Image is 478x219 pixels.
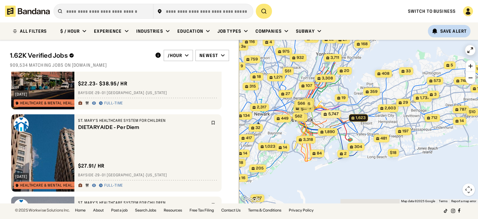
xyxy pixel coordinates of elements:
[15,208,70,212] div: © 2025 Workwise Solutions Inc.
[218,28,241,34] div: Job Types
[15,93,27,96] div: [DATE]
[342,95,346,101] span: 19
[306,83,312,88] span: 107
[20,29,47,33] div: ALL FILTERS
[265,144,275,149] span: 1,023
[78,91,218,96] div: Bayside · 29-01 [GEOGRAPHIC_DATA] · [US_STATE]
[281,116,288,121] span: 449
[177,28,203,34] div: Education
[10,72,229,204] div: grid
[406,69,411,74] span: 33
[283,49,290,54] span: 975
[78,200,207,205] div: St. Mary’s Healthcare System for Children
[311,36,316,41] span: 58
[241,175,246,181] span: 16
[283,145,287,150] span: 14
[255,125,260,131] span: 32
[330,55,339,60] span: 3,711
[78,124,207,130] div: DIETARY AIDE - Per Diem
[356,115,366,121] span: 1,623
[401,199,435,203] span: Map data ©2025 Google
[402,129,409,134] span: 197
[256,166,264,171] span: 205
[257,105,267,110] span: 2,317
[239,160,243,165] span: 18
[462,183,475,196] button: Map camera controls
[136,28,163,34] div: Industries
[344,68,349,74] span: 20
[385,106,396,111] span: 2,603
[460,107,466,112] span: 787
[257,74,261,79] span: 18
[78,118,207,123] div: St. Mary’s Healthcare System for Children
[246,136,252,141] span: 417
[289,208,314,212] a: Privacy Policy
[5,6,50,17] img: Bandana logotype
[14,199,29,214] img: St. Mary’s Healthcare System for Children logo
[354,144,362,150] span: 304
[370,89,377,94] span: 359
[303,137,313,142] span: 3,318
[434,78,441,83] span: 573
[382,71,390,76] span: 408
[317,151,322,156] span: 84
[10,52,150,59] div: 1.62K Verified Jobs
[440,28,467,34] div: Save Alert
[255,28,282,34] div: Companies
[439,199,448,203] a: Terms (opens in new tab)
[251,57,258,62] span: 759
[243,113,250,118] span: 134
[408,8,456,14] a: Switch to Business
[451,199,476,203] a: Report a map error
[20,183,75,187] div: Healthcare & Mental Health
[296,28,315,34] div: Subway
[298,101,305,106] span: $66
[164,208,182,212] a: Resources
[297,55,304,60] span: 932
[274,75,283,80] span: 1,271
[309,99,312,105] span: 2
[14,117,29,132] img: St. Mary’s Healthcare System for Children logo
[78,80,128,87] div: $ 22.23 - $38.95 / hr
[460,118,464,124] span: 14
[328,111,339,117] span: 5,747
[248,208,281,212] a: Terms & Conditions
[78,163,105,169] div: $ 27.91 / hr
[241,44,246,49] span: 38
[241,64,243,69] span: 9
[451,63,453,68] span: 5
[361,41,368,47] span: 168
[343,37,348,42] span: 27
[75,208,86,212] a: Home
[434,92,437,97] span: 3
[461,78,467,83] span: 748
[168,53,182,58] div: /hour
[93,208,104,212] a: About
[243,151,247,156] span: 14
[249,39,255,45] span: 116
[94,28,122,34] div: Experience
[469,109,476,114] span: $10
[60,28,80,34] div: $ / hour
[199,53,218,58] div: Newest
[104,183,123,188] div: Full-time
[431,115,438,121] span: 712
[322,76,333,81] span: 3,308
[301,107,307,111] span: $--
[20,101,75,105] div: Healthcare & Mental Health
[78,173,218,178] div: Bayside · 29-01 [GEOGRAPHIC_DATA] · [US_STATE]
[135,208,156,212] a: Search Jobs
[286,91,290,97] span: 27
[325,129,335,135] span: 1,890
[420,95,429,101] span: 1,737
[295,114,302,118] span: $62
[250,84,256,89] span: 315
[269,40,272,45] span: 4
[221,208,241,212] a: Contact Us
[111,208,128,212] a: Post a job
[104,101,123,106] div: Full-time
[329,37,334,42] span: 22
[285,69,291,73] span: $51
[403,100,408,105] span: 29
